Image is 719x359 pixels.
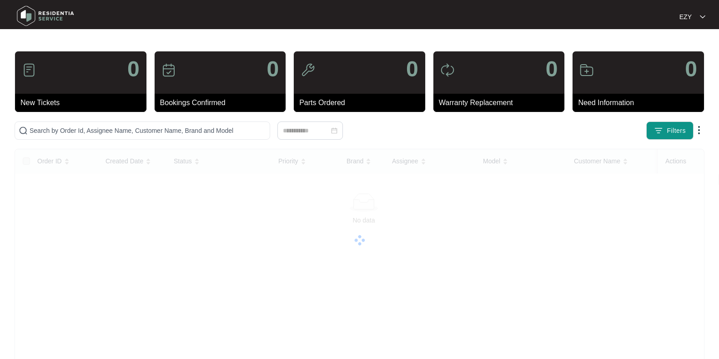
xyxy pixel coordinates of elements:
img: filter icon [654,126,663,135]
p: 0 [406,58,418,80]
p: Warranty Replacement [439,97,565,108]
img: dropdown arrow [700,15,705,19]
img: icon [22,63,36,77]
input: Search by Order Id, Assignee Name, Customer Name, Brand and Model [30,126,266,136]
p: Bookings Confirmed [160,97,286,108]
p: 0 [127,58,140,80]
img: residentia service logo [14,2,77,30]
img: search-icon [19,126,28,135]
img: icon [440,63,455,77]
p: EZY [679,12,692,21]
p: New Tickets [20,97,146,108]
img: icon [301,63,315,77]
p: 0 [266,58,279,80]
img: icon [579,63,594,77]
button: filter iconFilters [646,121,694,140]
p: 0 [685,58,697,80]
p: Parts Ordered [299,97,425,108]
img: icon [161,63,176,77]
span: Filters [667,126,686,136]
p: Need Information [578,97,704,108]
p: 0 [546,58,558,80]
img: dropdown arrow [694,125,704,136]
